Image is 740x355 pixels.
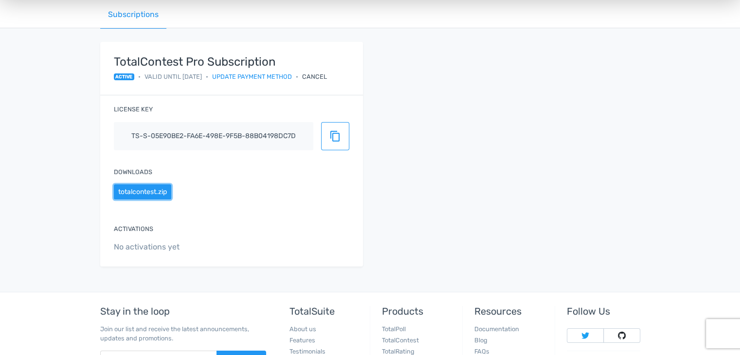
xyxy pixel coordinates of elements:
a: Features [289,337,315,344]
div: Cancel [302,72,327,81]
img: Follow TotalSuite on Github [618,332,626,339]
span: No activations yet [114,241,349,253]
a: Documentation [474,325,519,333]
a: Testimonials [289,348,325,355]
span: content_copy [329,130,341,142]
strong: TotalContest Pro Subscription [114,55,327,68]
a: Blog [474,337,487,344]
span: active [114,73,135,80]
span: • [138,72,141,81]
span: • [296,72,298,81]
a: About us [289,325,316,333]
h5: Products [382,306,455,317]
h5: Stay in the loop [100,306,266,317]
span: • [206,72,208,81]
button: content_copy [321,122,349,150]
h5: Resources [474,306,547,317]
a: TotalPoll [382,325,406,333]
label: Downloads [114,167,152,177]
a: FAQs [474,348,489,355]
label: License key [114,105,153,114]
h5: Follow Us [567,306,640,317]
p: Join our list and receive the latest announcements, updates and promotions. [100,324,266,343]
h5: TotalSuite [289,306,362,317]
a: TotalContest [382,337,419,344]
a: Update payment method [212,72,292,81]
span: Valid until [DATE] [144,72,202,81]
label: Activations [114,224,153,233]
a: TotalRating [382,348,415,355]
button: totalcontest.zip [114,184,171,199]
img: Follow TotalSuite on Twitter [581,332,589,339]
a: Subscriptions [100,1,166,29]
